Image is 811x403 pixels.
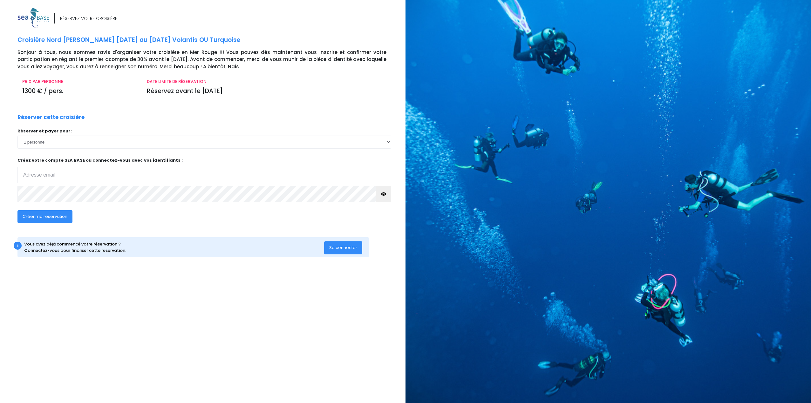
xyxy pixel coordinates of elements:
[380,171,388,179] keeper-lock: Open Keeper Popup
[22,87,137,96] p: 1300 € / pers.
[17,8,49,28] img: logo_color1.png
[14,242,22,250] div: i
[17,113,85,122] p: Réserver cette croisière
[324,241,362,254] button: Se connecter
[24,241,324,253] div: Vous avez déjà commencé votre réservation ? Connectez-vous pour finaliser cette réservation.
[17,49,401,71] p: Bonjour à tous, nous sommes ravis d'organiser votre croisière en Mer Rouge !!! Vous pouvez dès ma...
[17,128,391,134] p: Réserver et payer pour :
[22,78,137,85] p: PRIX PAR PERSONNE
[23,213,67,219] span: Créer ma réservation
[17,36,401,45] p: Croisière Nord [PERSON_NAME] [DATE] au [DATE] Volantis OU Turquoise
[17,210,72,223] button: Créer ma réservation
[324,245,362,250] a: Se connecter
[147,78,386,85] p: DATE LIMITE DE RÉSERVATION
[147,87,386,96] p: Réservez avant le [DATE]
[17,157,391,184] p: Créez votre compte SEA BASE ou connectez-vous avec vos identifiants :
[17,167,391,183] input: Adresse email
[60,15,117,22] div: RÉSERVEZ VOTRE CROISIÈRE
[329,245,357,251] span: Se connecter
